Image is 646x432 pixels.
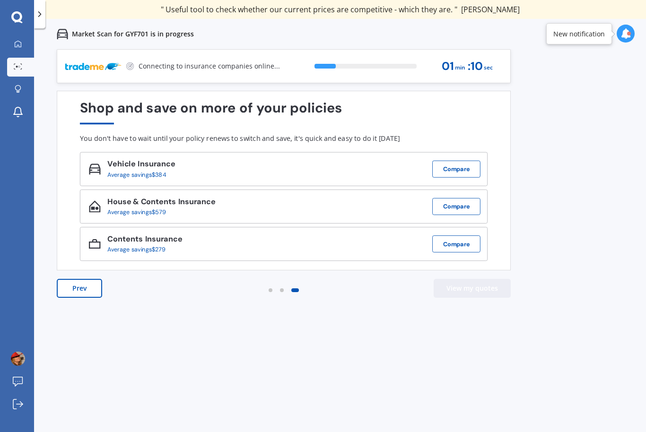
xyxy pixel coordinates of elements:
[107,246,175,253] div: Average savings $279
[89,163,101,175] img: Vehicle_icon
[176,197,216,207] span: Insurance
[434,279,511,298] button: View my quotes
[107,197,216,208] div: House & Contents
[139,61,280,71] p: Connecting to insurance companies online...
[89,200,101,212] img: House & Contents_icon
[553,29,605,39] div: New notification
[432,161,480,178] button: Compare
[468,60,483,73] span: : 10
[107,160,175,171] div: Vehicle
[432,198,480,215] button: Compare
[136,159,175,169] span: Insurance
[80,100,488,124] div: Shop and save on more of your policies
[107,172,168,179] div: Average savings $384
[455,61,465,74] span: min
[57,28,68,40] img: car.f15378c7a67c060ca3f3.svg
[107,209,209,216] div: Average savings $579
[484,61,493,74] span: sec
[80,134,488,143] div: You don't have to wait until your policy renews to switch and save, it's quick and easy to do it ...
[432,235,480,252] button: Compare
[143,234,183,244] span: Insurance
[107,235,182,246] div: Contents
[57,279,102,298] button: Prev
[72,29,194,39] p: Market Scan for GYF701 is in progress
[11,352,25,366] img: ACg8ocIluMEt-tfrBjP0rCPjOS3Z3vukZRJD05JkrmW8JcD6S6kJbMU=s96-c
[442,60,454,73] span: 01
[89,238,101,250] img: Contents_icon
